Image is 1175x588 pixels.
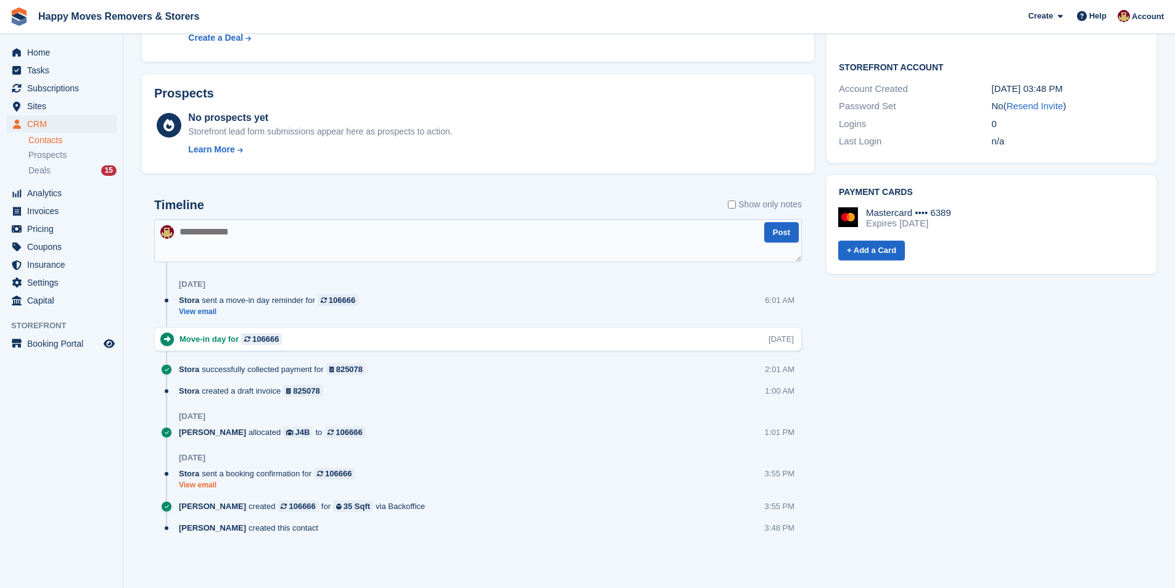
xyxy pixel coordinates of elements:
[27,97,101,115] span: Sites
[295,426,310,438] div: J4B
[27,274,101,291] span: Settings
[728,198,736,211] input: Show only notes
[179,480,361,491] a: View email
[27,184,101,202] span: Analytics
[179,500,431,512] div: created for via Backoffice
[336,426,362,438] div: 106666
[179,500,246,512] span: [PERSON_NAME]
[838,241,905,261] a: + Add a Card
[179,426,246,438] span: [PERSON_NAME]
[179,385,199,397] span: Stora
[765,468,794,479] div: 3:55 PM
[765,294,794,306] div: 6:01 AM
[333,500,373,512] a: 35 Sqft
[179,363,199,375] span: Stora
[27,115,101,133] span: CRM
[154,198,204,212] h2: Timeline
[765,363,794,375] div: 2:01 AM
[6,292,117,309] a: menu
[179,294,199,306] span: Stora
[188,110,452,125] div: No prospects yet
[6,274,117,291] a: menu
[839,60,1144,73] h2: Storefront Account
[179,468,199,479] span: Stora
[6,184,117,202] a: menu
[10,7,28,26] img: stora-icon-8386f47178a22dfd0bd8f6a31ec36ba5ce8667c1dd55bd0f319d3a0aa187defe.svg
[764,222,799,242] button: Post
[11,320,123,332] span: Storefront
[866,207,951,218] div: Mastercard •••• 6389
[329,294,355,306] div: 106666
[179,453,205,463] div: [DATE]
[6,238,117,255] a: menu
[324,426,365,438] a: 106666
[179,280,205,289] div: [DATE]
[27,202,101,220] span: Invoices
[28,149,67,161] span: Prospects
[866,218,951,229] div: Expires [DATE]
[179,522,324,534] div: created this contact
[1132,10,1164,23] span: Account
[325,468,352,479] div: 106666
[28,149,117,162] a: Prospects
[27,256,101,273] span: Insurance
[27,335,101,352] span: Booking Portal
[6,335,117,352] a: menu
[336,363,363,375] div: 825078
[27,80,101,97] span: Subscriptions
[839,117,991,131] div: Logins
[27,292,101,309] span: Capital
[839,135,991,149] div: Last Login
[1004,101,1066,111] span: ( )
[179,412,205,421] div: [DATE]
[179,426,372,438] div: allocated to
[992,82,1144,96] div: [DATE] 03:48 PM
[6,202,117,220] a: menu
[765,522,794,534] div: 3:48 PM
[318,294,358,306] a: 106666
[101,165,117,176] div: 15
[27,62,101,79] span: Tasks
[28,164,117,177] a: Deals 15
[27,44,101,61] span: Home
[293,385,320,397] div: 825078
[283,426,313,438] a: J4B
[179,294,365,306] div: sent a move-in day reminder for
[1089,10,1107,22] span: Help
[188,31,243,44] div: Create a Deal
[252,333,279,345] div: 106666
[27,238,101,255] span: Coupons
[769,333,794,345] div: [DATE]
[289,500,315,512] div: 106666
[33,6,204,27] a: Happy Moves Removers & Storers
[839,99,991,114] div: Password Set
[765,426,794,438] div: 1:01 PM
[765,385,794,397] div: 1:00 AM
[992,99,1144,114] div: No
[314,468,355,479] a: 106666
[1028,10,1053,22] span: Create
[102,336,117,351] a: Preview store
[188,31,447,44] a: Create a Deal
[1118,10,1130,22] img: Steven Fry
[6,220,117,238] a: menu
[179,363,372,375] div: successfully collected payment for
[6,115,117,133] a: menu
[992,135,1144,149] div: n/a
[992,117,1144,131] div: 0
[326,363,366,375] a: 825078
[6,97,117,115] a: menu
[179,468,361,479] div: sent a booking confirmation for
[728,198,802,211] label: Show only notes
[278,500,318,512] a: 106666
[188,143,234,156] div: Learn More
[154,86,214,101] h2: Prospects
[179,385,329,397] div: created a draft invoice
[179,307,365,317] a: View email
[179,333,288,345] div: Move-in day for
[283,385,323,397] a: 825078
[160,225,174,239] img: Steven Fry
[179,522,246,534] span: [PERSON_NAME]
[6,44,117,61] a: menu
[839,82,991,96] div: Account Created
